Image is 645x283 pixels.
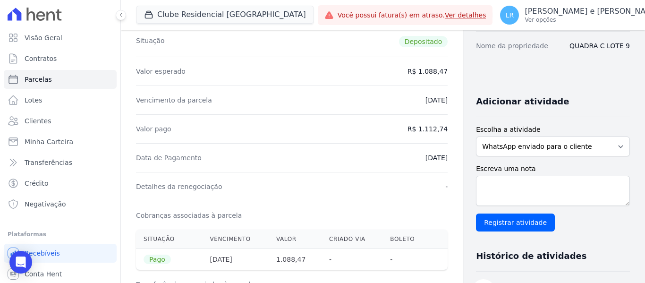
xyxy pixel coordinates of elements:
[136,211,242,220] dt: Cobranças associadas à parcela
[4,153,117,172] a: Transferências
[25,158,72,167] span: Transferências
[407,124,448,134] dd: R$ 1.112,74
[144,255,171,264] span: Pago
[476,250,586,262] h3: Histórico de atividades
[425,153,448,163] dd: [DATE]
[399,36,448,47] span: Depositado
[338,10,486,20] span: Você possui fatura(s) em atraso.
[382,230,430,249] th: Boleto
[25,116,51,126] span: Clientes
[25,179,49,188] span: Crédito
[4,91,117,110] a: Lotes
[4,70,117,89] a: Parcelas
[25,95,42,105] span: Lotes
[136,36,165,47] dt: Situação
[4,28,117,47] a: Visão Geral
[569,41,630,51] dd: QUADRA C LOTE 9
[476,214,555,232] input: Registrar atividade
[425,95,448,105] dd: [DATE]
[269,230,322,249] th: Valor
[476,164,630,174] label: Escreva uma nota
[269,249,322,270] th: 1.088,47
[136,95,212,105] dt: Vencimento da parcela
[4,195,117,214] a: Negativação
[4,49,117,68] a: Contratos
[202,249,269,270] th: [DATE]
[506,12,514,18] span: LR
[322,230,382,249] th: Criado via
[476,125,630,135] label: Escolha a atividade
[25,269,62,279] span: Conta Hent
[4,244,117,263] a: Recebíveis
[476,41,548,51] dt: Nome da propriedade
[322,249,382,270] th: -
[136,153,202,163] dt: Data de Pagamento
[445,182,448,191] dd: -
[136,124,171,134] dt: Valor pago
[136,182,222,191] dt: Detalhes da renegociação
[136,6,314,24] button: Clube Residencial [GEOGRAPHIC_DATA]
[8,229,113,240] div: Plataformas
[445,11,486,19] a: Ver detalhes
[25,75,52,84] span: Parcelas
[4,111,117,130] a: Clientes
[25,249,60,258] span: Recebíveis
[4,174,117,193] a: Crédito
[25,137,73,146] span: Minha Carteira
[25,199,66,209] span: Negativação
[25,54,57,63] span: Contratos
[9,251,32,274] div: Open Intercom Messenger
[407,67,448,76] dd: R$ 1.088,47
[136,230,202,249] th: Situação
[136,67,186,76] dt: Valor esperado
[382,249,430,270] th: -
[202,230,269,249] th: Vencimento
[476,96,569,107] h3: Adicionar atividade
[25,33,62,43] span: Visão Geral
[4,132,117,151] a: Minha Carteira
